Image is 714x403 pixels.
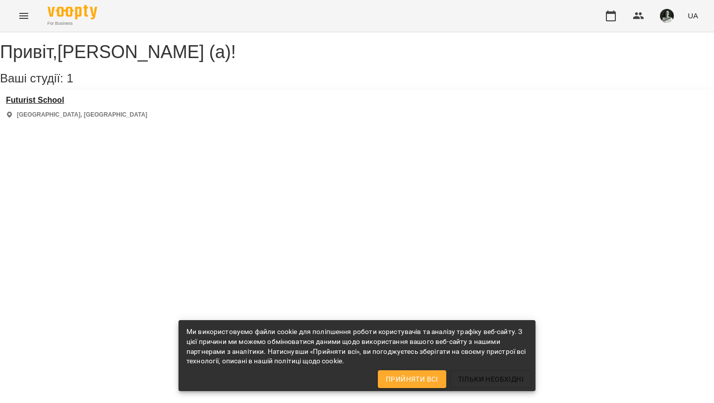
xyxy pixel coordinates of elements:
[688,10,698,21] span: UA
[17,111,147,119] p: [GEOGRAPHIC_DATA], [GEOGRAPHIC_DATA]
[660,9,674,23] img: cdfe8070fd8d32b0b250b072b9a46113.JPG
[6,96,147,105] a: Futurist School
[684,6,702,25] button: UA
[66,71,73,85] span: 1
[48,5,97,19] img: Voopty Logo
[48,20,97,27] span: For Business
[12,4,36,28] button: Menu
